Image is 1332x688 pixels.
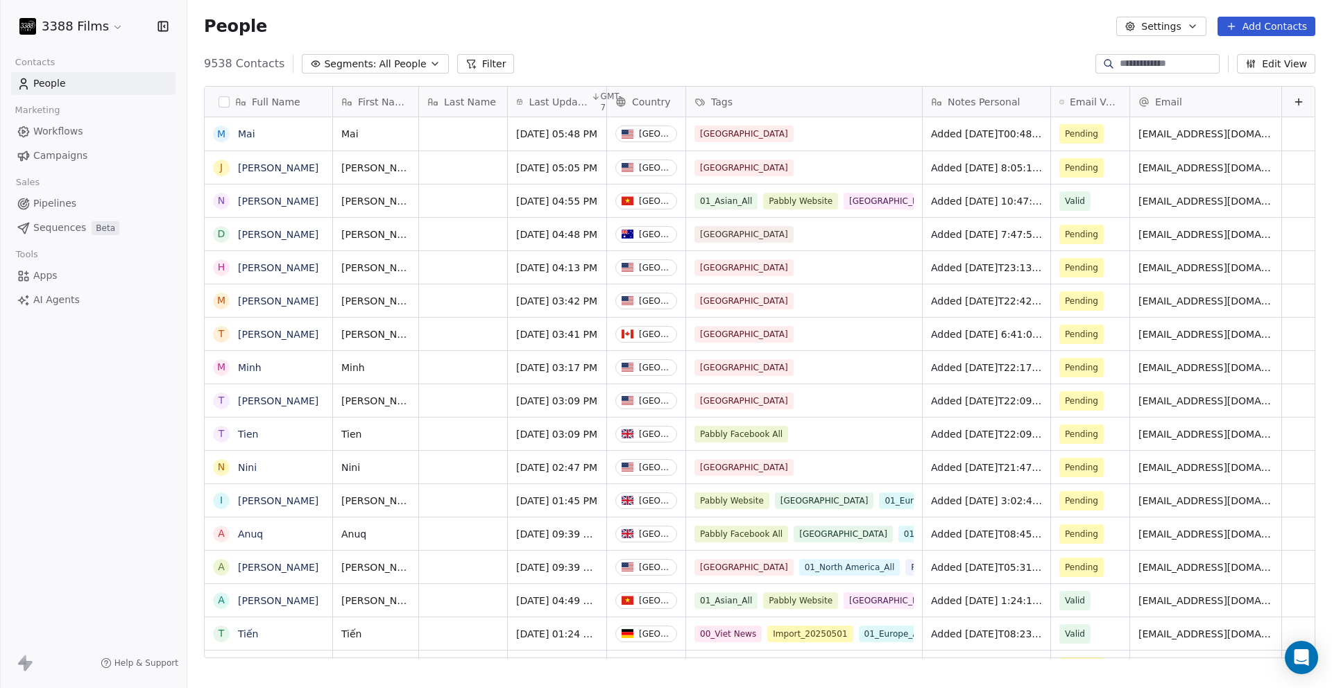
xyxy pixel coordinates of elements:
span: Pending [1065,427,1098,441]
div: Email [1130,87,1281,117]
div: [GEOGRAPHIC_DATA] [639,562,671,572]
a: [PERSON_NAME] [238,196,318,207]
div: [GEOGRAPHIC_DATA] [639,496,671,506]
span: Added [DATE]T21:47:12+0000 via Pabbly Connect, Location Country: [GEOGRAPHIC_DATA], Facebook Lead... [931,461,1042,474]
span: Pending [1065,227,1098,241]
button: Filter [457,54,515,74]
span: Pending [1065,261,1098,275]
span: 01_Asian_All [694,592,758,609]
a: Minh [238,362,262,373]
div: N [218,193,225,208]
span: [PERSON_NAME] [341,161,410,175]
div: A [218,526,225,541]
span: [PERSON_NAME] [341,261,410,275]
span: Email [1155,95,1182,109]
div: [GEOGRAPHIC_DATA] [639,629,671,639]
a: [PERSON_NAME] [238,562,318,573]
a: SequencesBeta [11,216,176,239]
span: [EMAIL_ADDRESS][DOMAIN_NAME] [1138,494,1273,508]
a: [PERSON_NAME] [238,229,318,240]
div: Last Updated DateGMT-7 [508,87,606,117]
span: Apps [33,268,58,283]
button: Add Contacts [1218,17,1315,36]
span: [DATE] 01:45 PM [516,494,598,508]
div: T [219,626,225,641]
span: Email Verification Status [1070,95,1121,109]
span: Added [DATE]T22:42:49+0000 via Pabbly Connect, Location Country: [GEOGRAPHIC_DATA], Facebook Lead... [931,294,1042,308]
span: [DATE] 02:47 PM [516,461,598,474]
span: Valid [1065,194,1085,208]
a: [PERSON_NAME] [238,495,318,506]
span: 9538 Contacts [204,55,284,72]
div: N [218,460,225,474]
div: grid [205,117,333,659]
span: [PERSON_NAME] [341,594,410,608]
div: [GEOGRAPHIC_DATA] [639,596,671,605]
span: Pabbly Facebook US [799,659,894,676]
span: Pabbly Website [694,492,769,509]
span: [GEOGRAPHIC_DATA] [694,359,794,376]
span: People [204,16,267,37]
span: [DATE] 03:41 PM [516,327,598,341]
span: [DATE] 09:39 AM [516,560,598,574]
a: AI Agents [11,289,176,311]
div: A [218,560,225,574]
span: Added [DATE]T23:13:05+0000 via Pabbly Connect, Location Country: [GEOGRAPHIC_DATA], Facebook Lead... [931,261,1042,275]
span: [GEOGRAPHIC_DATA] [694,559,794,576]
span: Added [DATE] 3:02:40 via Pabbly Connect, Location Country: [GEOGRAPHIC_DATA], 3388 Films Subscrib... [931,494,1042,508]
div: T [219,393,225,408]
span: 01_Europe_All [898,526,968,542]
span: [EMAIL_ADDRESS][DOMAIN_NAME] [1138,127,1273,141]
div: D [218,227,225,241]
span: [DATE] 05:05 PM [516,161,598,175]
span: Marketing [9,100,66,121]
span: [DATE] 09:39 AM [516,527,598,541]
span: [GEOGRAPHIC_DATA] [694,226,794,243]
img: 3388Films_Logo_White.jpg [19,18,36,35]
span: [EMAIL_ADDRESS][DOMAIN_NAME] [1138,161,1273,175]
span: Sequences [33,221,86,235]
div: [GEOGRAPHIC_DATA] [639,429,671,439]
span: Mai [341,127,410,141]
span: Pabbly Facebook US [905,559,1000,576]
span: Added [DATE]T08:23:47+0000 via Pabbly Connect, Location Country: DE, Facebook Leads Form. [931,627,1042,641]
span: Valid [1065,594,1085,608]
span: [GEOGRAPHIC_DATA] [694,326,794,343]
a: [PERSON_NAME] [238,329,318,340]
a: Tiến [238,628,259,639]
span: [EMAIL_ADDRESS][DOMAIN_NAME] [1138,394,1273,408]
div: First Name [333,87,418,117]
a: Tien [238,429,259,440]
span: Pabbly Website [763,193,838,209]
span: [GEOGRAPHIC_DATA] [844,193,943,209]
div: [GEOGRAPHIC_DATA] [639,296,671,306]
div: M [217,293,225,308]
div: Open Intercom Messenger [1285,641,1318,674]
div: I [220,493,223,508]
span: Sales [10,172,46,193]
span: [GEOGRAPHIC_DATA] [844,592,943,609]
span: GMT-7 [601,91,624,113]
div: M [217,360,225,375]
span: [GEOGRAPHIC_DATA] [775,492,874,509]
span: [EMAIL_ADDRESS][DOMAIN_NAME] [1138,361,1273,375]
div: Last Name [419,87,507,117]
span: 01_Europe_All [879,492,949,509]
span: Added [DATE]T22:09:33+0000 via Pabbly Connect, Location Country: [GEOGRAPHIC_DATA], Facebook Lead... [931,394,1042,408]
span: [PERSON_NAME] [341,394,410,408]
div: [GEOGRAPHIC_DATA] [639,363,671,372]
a: [PERSON_NAME] [238,295,318,307]
span: [DATE] 05:48 PM [516,127,598,141]
span: Pending [1065,527,1098,541]
span: [GEOGRAPHIC_DATA] [694,459,794,476]
span: Added [DATE]T00:48:12+0000 via Pabbly Connect, Location Country: [GEOGRAPHIC_DATA], Facebook Lead... [931,127,1042,141]
div: H [218,260,225,275]
span: Contacts [9,52,61,73]
span: [EMAIL_ADDRESS][DOMAIN_NAME] [1138,461,1273,474]
span: Last Name [444,95,496,109]
button: Settings [1116,17,1206,36]
span: Tien [341,427,410,441]
a: Pipelines [11,192,176,215]
span: Pabbly Website [763,592,838,609]
span: Pending [1065,161,1098,175]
